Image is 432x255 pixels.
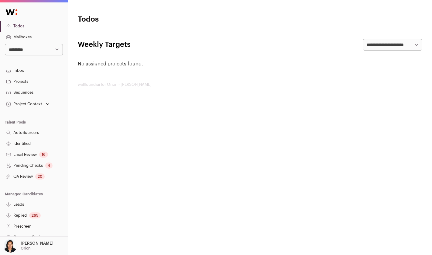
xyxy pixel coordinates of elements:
div: 4 [45,162,53,169]
div: 265 [29,212,41,218]
div: Project Context [5,102,42,107]
button: Open dropdown [2,239,55,253]
button: Open dropdown [5,100,51,108]
h1: Todos [78,15,193,24]
img: Wellfound [2,6,21,18]
footer: wellfound:ai for Orion - [PERSON_NAME] [78,82,422,87]
div: 20 [35,173,45,180]
p: [PERSON_NAME] [21,241,53,246]
p: No assigned projects found. [78,60,422,68]
h2: Weekly Targets [78,40,131,50]
p: Orion [21,246,30,251]
img: 13709957-medium_jpg [4,239,17,253]
div: 16 [39,152,48,158]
